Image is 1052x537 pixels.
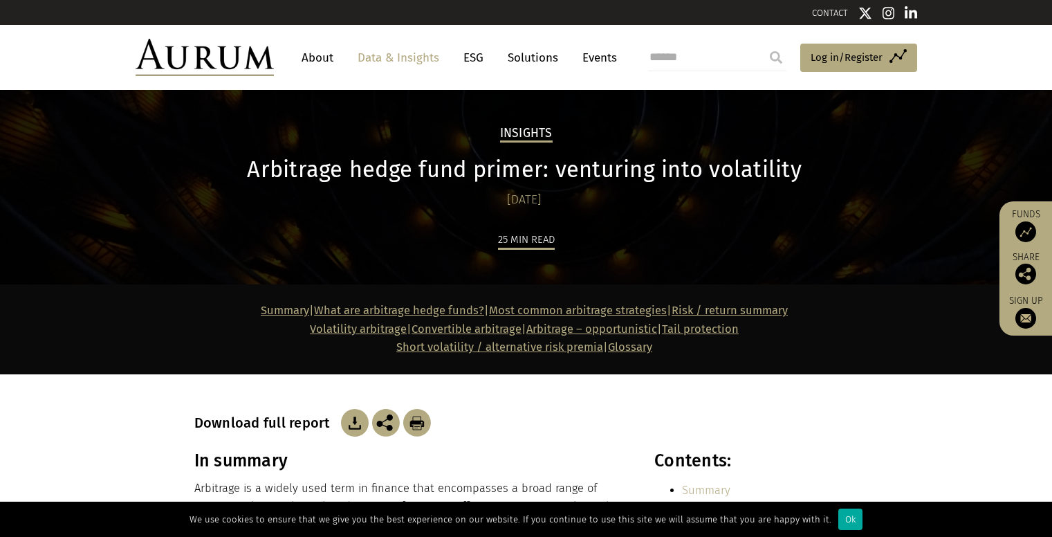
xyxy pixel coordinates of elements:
[261,304,672,317] strong: | | |
[498,231,555,250] div: 25 min read
[838,509,862,530] div: Ok
[662,322,739,336] a: Tail protection
[858,6,872,20] img: Twitter icon
[1006,295,1045,329] a: Sign up
[1015,308,1036,329] img: Sign up to our newsletter
[295,45,340,71] a: About
[883,6,895,20] img: Instagram icon
[456,45,490,71] a: ESG
[905,6,917,20] img: Linkedin icon
[608,340,652,354] a: Glossary
[672,304,788,317] a: Risk / return summary
[310,322,662,336] strong: | | |
[812,8,848,18] a: CONTACT
[501,45,565,71] a: Solutions
[372,409,400,437] img: Share this post
[654,450,854,471] h3: Contents:
[136,39,274,76] img: Aurum
[314,304,484,317] a: What are arbitrage hedge funds?
[194,156,855,183] h1: Arbitrage hedge fund primer: venturing into volatility
[261,304,309,317] a: Summary
[526,322,657,336] a: Arbitrage – opportunistic
[500,126,553,143] h2: Insights
[682,484,730,497] a: Summary
[194,190,855,210] div: [DATE]
[1015,264,1036,284] img: Share this post
[412,322,522,336] a: Convertible arbitrage
[194,450,625,471] h3: In summary
[341,409,369,437] img: Download Article
[575,45,617,71] a: Events
[1015,221,1036,242] img: Access Funds
[310,322,407,336] a: Volatility arbitrage
[194,415,338,431] h3: Download full report
[396,340,652,354] span: |
[800,44,917,73] a: Log in/Register
[403,409,431,437] img: Download Article
[396,340,603,354] a: Short volatility / alternative risk premia
[1006,208,1045,242] a: Funds
[351,45,446,71] a: Data & Insights
[811,49,883,66] span: Log in/Register
[762,44,790,71] input: Submit
[489,304,667,317] a: Most common arbitrage strategies
[1006,253,1045,284] div: Share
